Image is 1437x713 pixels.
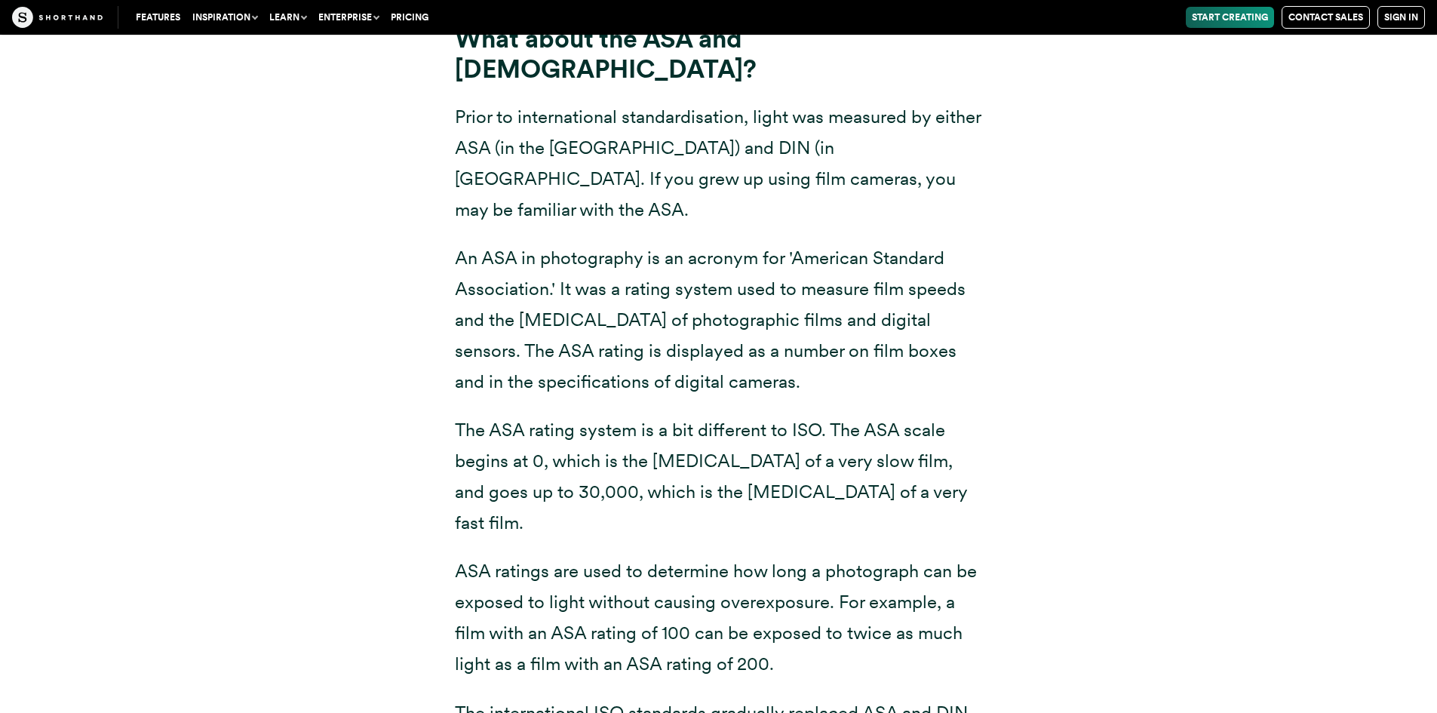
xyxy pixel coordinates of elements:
[1186,7,1274,28] a: Start Creating
[130,7,186,28] a: Features
[455,415,983,538] p: The ASA rating system is a bit different to ISO. The ASA scale begins at 0, which is the [MEDICAL...
[186,7,263,28] button: Inspiration
[1377,6,1425,29] a: Sign in
[1282,6,1370,29] a: Contact Sales
[455,23,757,84] strong: What about the ASA and [DEMOGRAPHIC_DATA]?
[455,102,983,225] p: Prior to international standardisation, light was measured by either ASA (in the [GEOGRAPHIC_DATA...
[312,7,385,28] button: Enterprise
[385,7,434,28] a: Pricing
[455,243,983,397] p: An ASA in photography is an acronym for 'American Standard Association.' It was a rating system u...
[12,7,103,28] img: The Craft
[263,7,312,28] button: Learn
[455,556,983,679] p: ASA ratings are used to determine how long a photograph can be exposed to light without causing o...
